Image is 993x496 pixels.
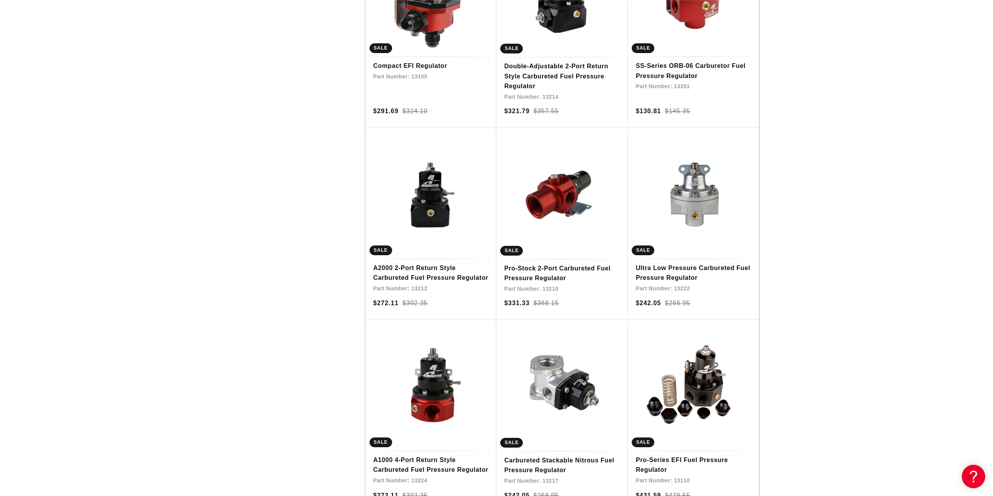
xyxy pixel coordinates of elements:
[504,61,620,91] a: Double-Adjustable 2-Port Return Style Carbureted Fuel Pressure Regulator
[636,263,751,283] a: Ultra Low Pressure Carbureted Fuel Pressure Regulator
[504,455,620,475] a: Carbureted Stackable Nitrous Fuel Pressure Regulator
[636,61,751,81] a: SS-Series ORB-06 Carburetor Fuel Pressure Regulator
[504,263,620,283] a: Pro-Stock 2-Port Carbureted Fuel Pressure Regulator
[373,61,489,71] a: Compact EFI Regulator
[636,455,751,475] a: Pro-Series EFI Fuel Pressure Regulator
[373,455,489,475] a: A1000 4-Port Return Style Carbureted Fuel Pressure Regulator
[373,263,489,283] a: A2000 2-Port Return Style Carbureted Fuel Pressure Regulator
